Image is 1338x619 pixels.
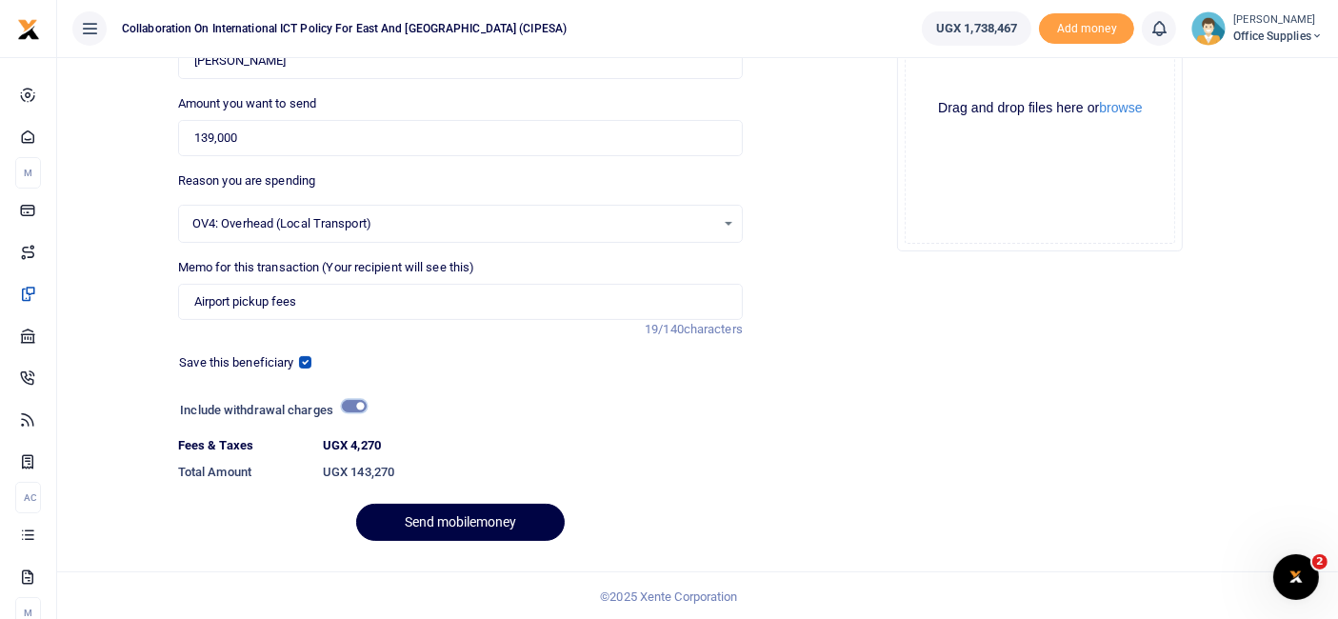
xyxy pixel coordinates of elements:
[178,258,475,277] label: Memo for this transaction (Your recipient will see this)
[170,436,315,455] dt: Fees & Taxes
[1191,11,1323,46] a: profile-user [PERSON_NAME] Office Supplies
[178,284,743,320] input: Enter extra information
[17,18,40,41] img: logo-small
[15,482,41,513] li: Ac
[1099,101,1142,114] button: browse
[1233,12,1323,29] small: [PERSON_NAME]
[17,21,40,35] a: logo-small logo-large logo-large
[114,20,574,37] span: Collaboration on International ICT Policy For East and [GEOGRAPHIC_DATA] (CIPESA)
[936,19,1017,38] span: UGX 1,738,467
[356,504,565,541] button: Send mobilemoney
[323,465,743,480] h6: UGX 143,270
[645,322,684,336] span: 19/140
[1312,554,1328,569] span: 2
[179,353,293,372] label: Save this beneficiary
[1233,28,1323,45] span: Office Supplies
[178,43,743,79] input: MTN & Airtel numbers are validated
[1039,20,1134,34] a: Add money
[178,120,743,156] input: UGX
[1039,13,1134,45] span: Add money
[178,465,308,480] h6: Total Amount
[1039,13,1134,45] li: Toup your wallet
[684,322,743,336] span: characters
[15,157,41,189] li: M
[180,403,357,418] h6: Include withdrawal charges
[922,11,1031,46] a: UGX 1,738,467
[1191,11,1226,46] img: profile-user
[192,214,715,233] span: OV4: Overhead (Local Transport)
[178,171,315,190] label: Reason you are spending
[323,436,381,455] label: UGX 4,270
[178,94,316,113] label: Amount you want to send
[906,99,1174,117] div: Drag and drop files here or
[1273,554,1319,600] iframe: Intercom live chat
[914,11,1039,46] li: Wallet ballance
